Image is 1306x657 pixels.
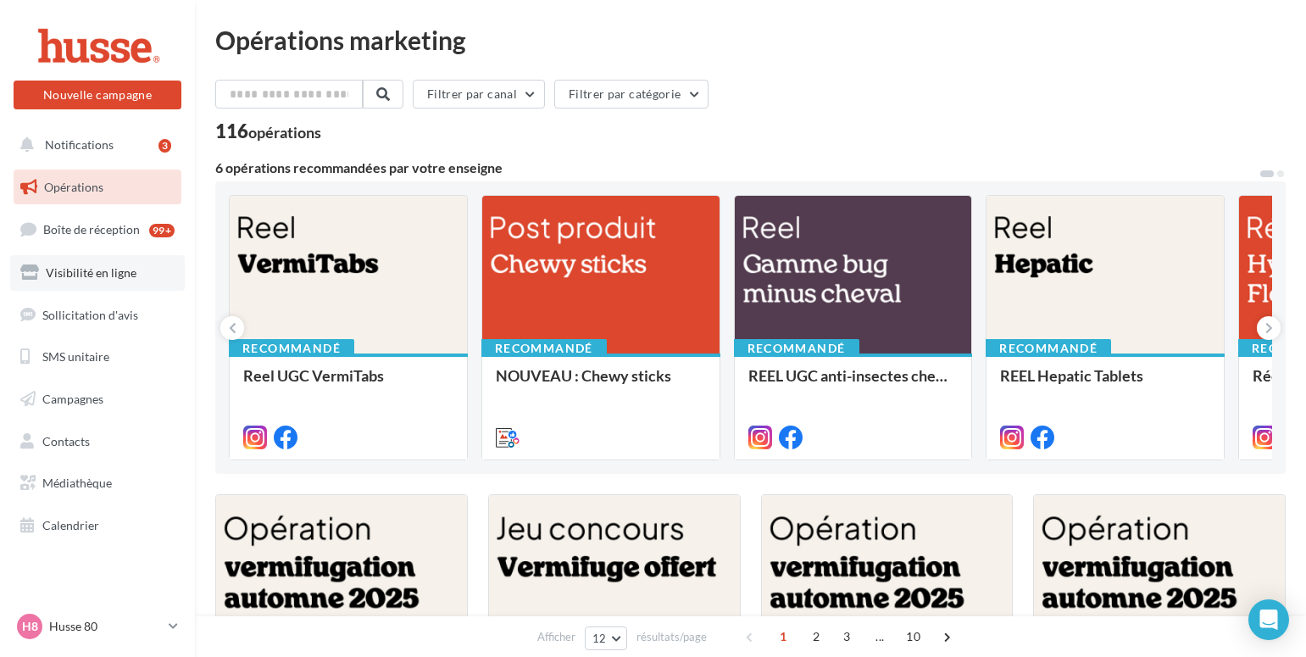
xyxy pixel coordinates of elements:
[748,367,959,401] div: REEL UGC anti-insectes cheval
[585,626,628,650] button: 12
[22,618,38,635] span: H8
[10,508,185,543] a: Calendrier
[43,222,140,237] span: Boîte de réception
[42,392,103,406] span: Campagnes
[158,139,171,153] div: 3
[554,80,709,109] button: Filtrer par catégorie
[10,255,185,291] a: Visibilité en ligne
[42,307,138,321] span: Sollicitation d'avis
[10,465,185,501] a: Médiathèque
[46,265,136,280] span: Visibilité en ligne
[229,339,354,358] div: Recommandé
[770,623,797,650] span: 1
[10,424,185,459] a: Contacts
[14,610,181,643] a: H8 Husse 80
[496,367,706,401] div: NOUVEAU : Chewy sticks
[481,339,607,358] div: Recommandé
[45,137,114,152] span: Notifications
[833,623,860,650] span: 3
[49,618,162,635] p: Husse 80
[10,381,185,417] a: Campagnes
[42,349,109,364] span: SMS unitaire
[42,518,99,532] span: Calendrier
[215,161,1259,175] div: 6 opérations recommandées par votre enseigne
[537,629,575,645] span: Afficher
[248,125,321,140] div: opérations
[899,623,927,650] span: 10
[42,434,90,448] span: Contacts
[1000,367,1210,401] div: REEL Hepatic Tablets
[866,623,893,650] span: ...
[986,339,1111,358] div: Recommandé
[215,122,321,141] div: 116
[413,80,545,109] button: Filtrer par canal
[803,623,830,650] span: 2
[44,180,103,194] span: Opérations
[10,127,178,163] button: Notifications 3
[10,339,185,375] a: SMS unitaire
[592,632,607,645] span: 12
[10,170,185,205] a: Opérations
[243,367,453,401] div: Reel UGC VermiTabs
[14,81,181,109] button: Nouvelle campagne
[215,27,1286,53] div: Opérations marketing
[149,224,175,237] div: 99+
[734,339,859,358] div: Recommandé
[636,629,707,645] span: résultats/page
[10,298,185,333] a: Sollicitation d'avis
[10,211,185,248] a: Boîte de réception99+
[1248,599,1289,640] div: Open Intercom Messenger
[42,476,112,490] span: Médiathèque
